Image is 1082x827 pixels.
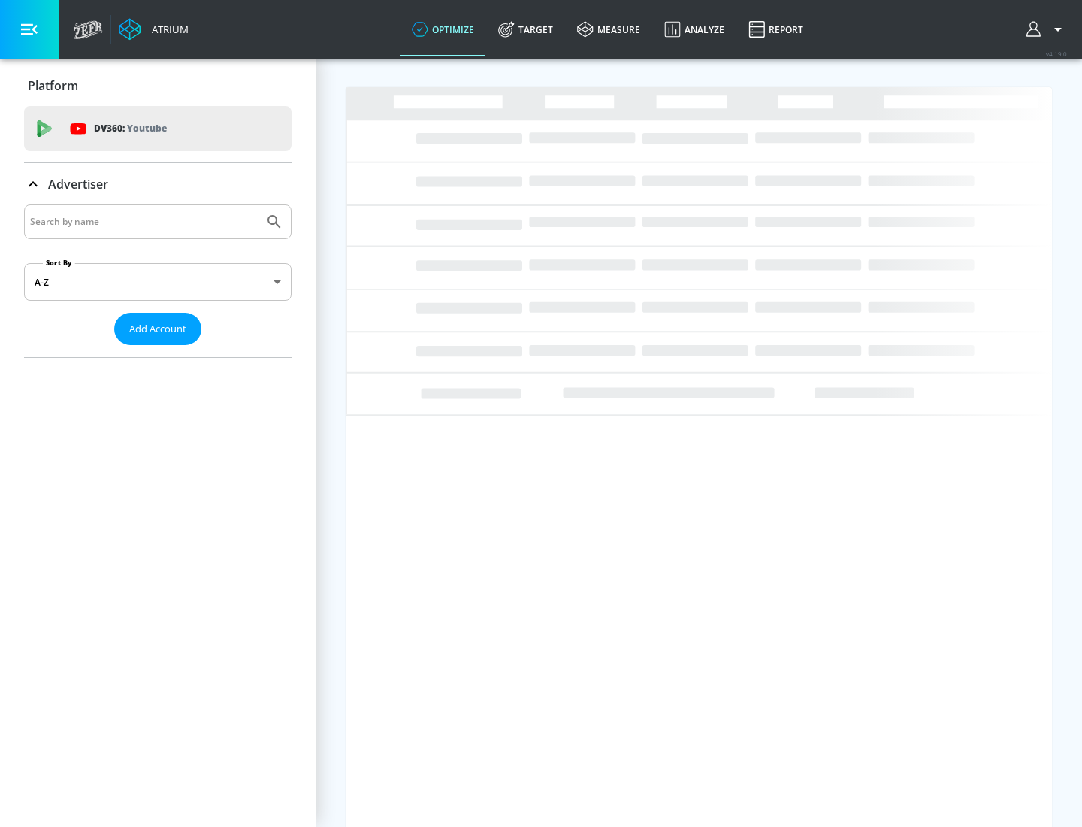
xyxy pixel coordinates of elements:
label: Sort By [43,258,75,268]
a: Analyze [652,2,736,56]
a: Target [486,2,565,56]
div: DV360: Youtube [24,106,292,151]
a: Atrium [119,18,189,41]
input: Search by name [30,212,258,232]
div: A-Z [24,263,292,301]
div: Platform [24,65,292,107]
nav: list of Advertiser [24,345,292,357]
p: Platform [28,77,78,94]
p: Youtube [127,120,167,136]
span: Add Account [129,320,186,338]
a: measure [565,2,652,56]
span: v 4.19.0 [1046,50,1067,58]
div: Advertiser [24,204,292,357]
a: Report [736,2,815,56]
p: Advertiser [48,176,108,192]
p: DV360: [94,120,167,137]
div: Atrium [146,23,189,36]
a: optimize [400,2,486,56]
div: Advertiser [24,163,292,205]
button: Add Account [114,313,201,345]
